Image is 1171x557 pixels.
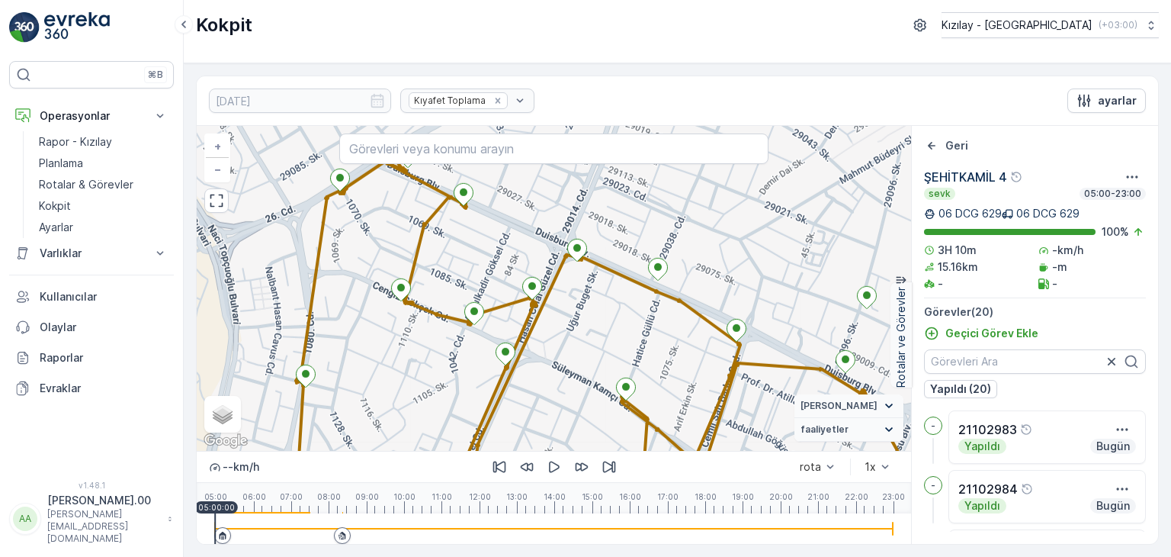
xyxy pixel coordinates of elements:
p: Operasyonlar [40,108,143,124]
p: 22:00 [845,492,868,501]
a: Ayarlar [33,217,174,238]
p: 09:00 [355,492,379,501]
span: − [214,163,222,175]
p: 15:00 [582,492,603,501]
div: rota [800,461,821,473]
p: [PERSON_NAME].00 [47,493,160,508]
p: 05:00 [204,492,227,501]
input: dd/mm/yyyy [209,89,391,113]
p: Raporlar [40,350,168,365]
p: sevk [927,188,952,200]
p: 18:00 [695,492,717,501]
button: ayarlar [1067,89,1146,113]
a: Planlama [33,153,174,174]
p: [PERSON_NAME][EMAIL_ADDRESS][DOMAIN_NAME] [47,508,160,545]
p: ⌘B [148,69,163,81]
p: Olaylar [40,320,168,335]
a: Geçici Görev Ekle [924,326,1038,341]
p: 19:00 [732,492,754,501]
p: 21:00 [807,492,829,501]
p: Rotalar & Görevler [39,177,133,192]
a: Bu bölgeyi Google Haritalar'da açın (yeni pencerede açılır) [201,431,251,451]
p: 23:00 [882,492,905,501]
p: Evraklar [40,381,168,396]
button: Varlıklar [9,238,174,269]
p: 21102983 [958,420,1017,439]
a: Kullanıcılar [9,282,174,312]
a: Geri [924,138,968,153]
p: 13:00 [506,492,528,501]
p: 11:00 [432,492,452,501]
input: Görevleri veya konumu arayın [339,134,768,164]
p: 06:00 [242,492,266,501]
p: -m [1052,259,1067,275]
p: - [1052,276,1057,291]
p: 12:00 [469,492,491,501]
p: 08:00 [317,492,341,501]
a: Rotalar & Görevler [33,174,174,195]
p: Yapıldı (20) [930,382,991,397]
span: + [214,140,221,153]
a: Evraklar [9,373,174,404]
img: logo_light-DOdMpM7g.png [44,12,110,43]
p: -- km/h [223,459,259,475]
p: ayarlar [1098,93,1137,108]
p: Planlama [39,156,83,171]
p: Ayarlar [39,220,73,235]
summary: faaliyetler [794,418,903,442]
p: Bugün [1095,498,1131,514]
input: Görevleri Ara [924,349,1146,374]
p: 16:00 [619,492,641,501]
button: AA[PERSON_NAME].00[PERSON_NAME][EMAIL_ADDRESS][DOMAIN_NAME] [9,493,174,545]
div: Yardım Araç İkonu [1010,171,1022,183]
p: 05:00-23:00 [1083,188,1143,200]
a: Layers [206,398,239,431]
p: 06 DCG 629 [938,206,1002,221]
summary: [PERSON_NAME] [794,394,903,418]
p: 17:00 [657,492,679,501]
p: 10:00 [393,492,415,501]
button: Operasyonlar [9,101,174,131]
button: Yapıldı (20) [924,380,997,398]
a: Yakınlaştır [206,135,229,158]
p: Kokpit [196,13,252,37]
div: Yardım Araç İkonu [1020,423,1032,436]
a: Olaylar [9,312,174,343]
div: Yardım Araç İkonu [1021,483,1033,495]
p: 100 % [1102,224,1129,240]
p: - [931,420,935,432]
p: Kullanıcılar [40,289,168,304]
p: 3H 10m [938,243,977,258]
p: 20:00 [769,492,793,501]
p: 15.16km [938,259,978,275]
p: 21102984 [958,480,1018,498]
p: ( +03:00 ) [1099,19,1137,31]
p: Bugün [1095,439,1131,454]
img: logo [9,12,40,43]
p: Kızılay - [GEOGRAPHIC_DATA] [942,18,1092,33]
p: 05:00:00 [198,503,235,512]
a: Uzaklaştır [206,158,229,181]
button: Kızılay - [GEOGRAPHIC_DATA](+03:00) [942,12,1159,38]
p: Yapıldı [963,439,1002,454]
a: Rapor - Kızılay [33,131,174,153]
p: 14:00 [544,492,566,501]
p: Rotalar ve Görevler [893,287,909,388]
p: -km/h [1052,243,1083,258]
a: Raporlar [9,343,174,373]
img: Google [201,431,251,451]
p: Yapıldı [963,498,1002,514]
span: v 1.48.1 [9,481,174,490]
p: - [931,479,935,491]
p: 07:00 [280,492,303,501]
p: - [938,276,943,291]
div: 1x [865,461,876,473]
p: Görevler ( 20 ) [924,304,1146,320]
p: 06 DCG 629 [1016,206,1080,221]
p: ŞEHİTKAMİL 4 [924,168,1007,186]
div: AA [13,507,37,531]
span: [PERSON_NAME] [800,400,877,412]
p: Rapor - Kızılay [39,134,112,150]
p: Kokpit [39,198,71,214]
p: Geçici Görev Ekle [945,326,1038,341]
